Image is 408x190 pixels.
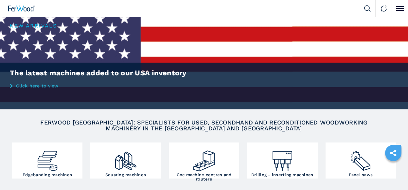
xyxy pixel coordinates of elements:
[90,142,161,179] a: Squaring machines
[326,142,396,179] a: Panel saws
[12,142,82,179] a: Edgebanding machines
[23,173,72,177] h3: Edgebanding machines
[349,144,372,173] img: sezionatrici_2.png
[114,144,137,173] img: squadratrici_2.png
[349,173,373,177] h3: Panel saws
[380,161,403,185] iframe: Chat
[170,173,238,181] h3: Cnc machine centres and routers
[36,144,59,173] img: bordatrici_1.png
[392,0,408,17] button: Click to toggle menu
[251,173,313,177] h3: Drilling - inserting machines
[385,145,401,161] a: sharethis
[192,144,216,173] img: centro_di_lavoro_cnc_2.png
[169,142,239,179] a: Cnc machine centres and routers
[381,5,387,12] img: Contact us
[8,6,35,11] img: Ferwood
[105,173,146,177] h3: Squaring machines
[364,5,371,12] img: Search
[271,144,294,173] img: foratrici_inseritrici_2.png
[28,120,380,131] h2: FERWOOD [GEOGRAPHIC_DATA]: SPECIALISTS FOR USED, SECONDHAND AND RECONDITIONED WOODWORKING MACHINE...
[247,142,317,179] a: Drilling - inserting machines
